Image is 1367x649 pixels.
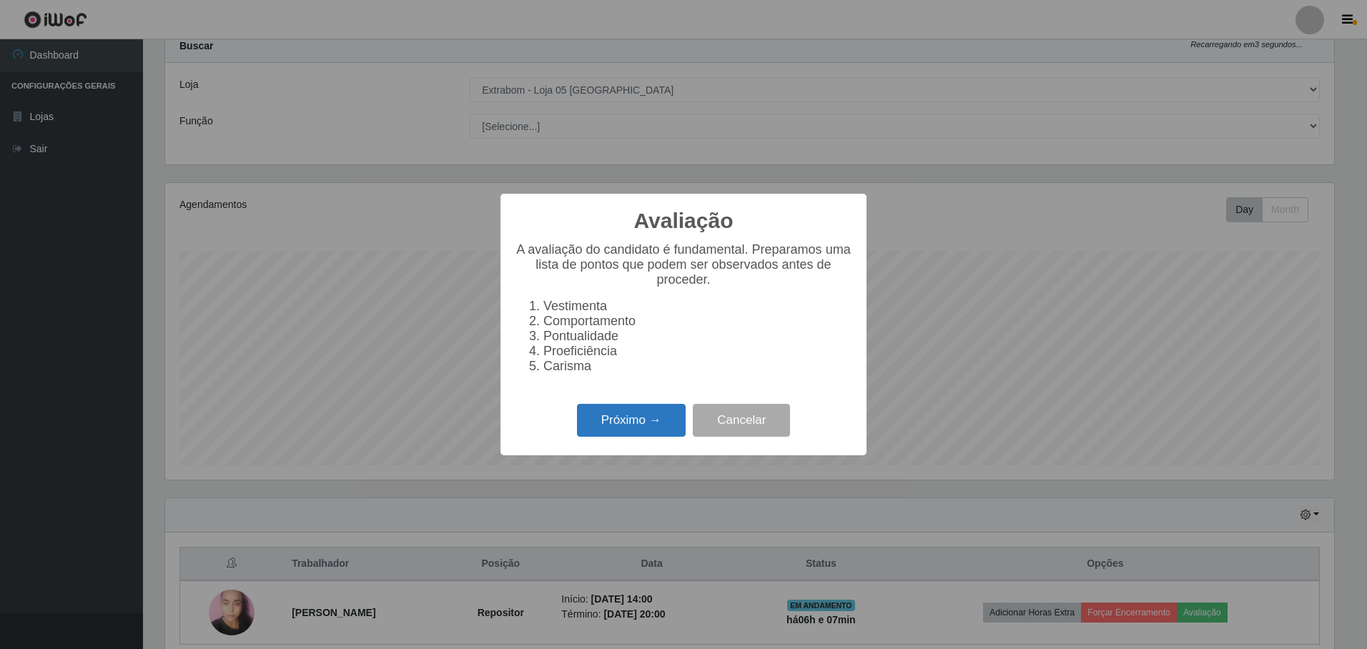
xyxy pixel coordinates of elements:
li: Comportamento [543,314,852,329]
button: Cancelar [693,404,790,437]
button: Próximo → [577,404,686,437]
li: Vestimenta [543,299,852,314]
li: Carisma [543,359,852,374]
p: A avaliação do candidato é fundamental. Preparamos uma lista de pontos que podem ser observados a... [515,242,852,287]
li: Pontualidade [543,329,852,344]
h2: Avaliação [634,208,734,234]
li: Proeficiência [543,344,852,359]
